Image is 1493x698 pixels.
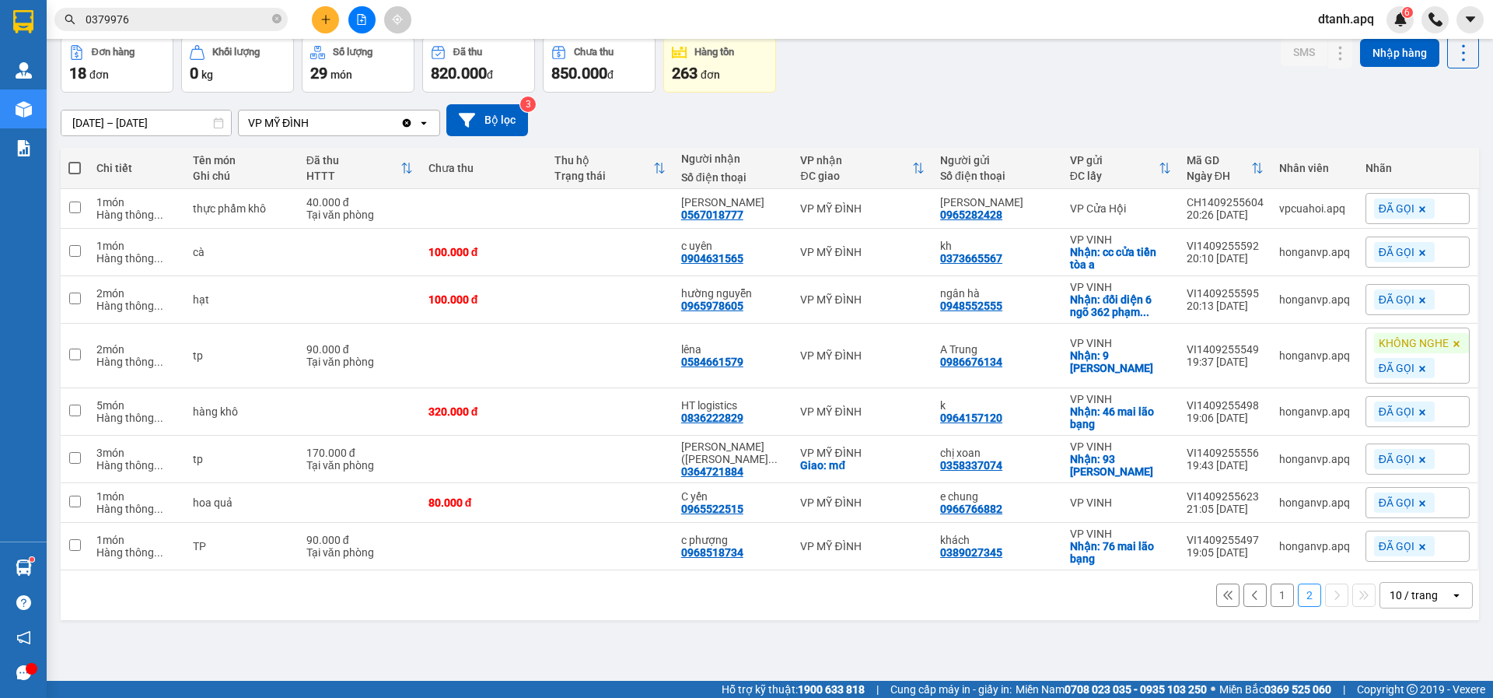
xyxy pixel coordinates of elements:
[890,681,1012,698] span: Cung cấp máy in - giấy in:
[940,170,1054,182] div: Số điện thoại
[193,540,290,552] div: TP
[181,37,294,93] button: Khối lượng0kg
[1379,405,1414,419] span: ĐÃ GỌI
[428,162,540,174] div: Chưa thu
[1379,496,1414,510] span: ĐÃ GỌI
[1219,681,1331,698] span: Miền Bắc
[96,252,177,265] div: Hàng thông thường
[800,293,925,306] div: VP MỸ ĐÌNH
[30,557,34,562] sup: 1
[306,154,400,167] div: Đã thu
[96,356,177,368] div: Hàng thông thường
[1070,349,1171,374] div: Nhận: 9 nguyễn biểu
[306,447,413,459] div: 170.000 đ
[8,84,16,161] img: logo
[96,490,177,503] div: 1 món
[800,540,925,552] div: VP MỸ ĐÌNH
[1365,162,1470,174] div: Nhãn
[312,6,339,33] button: plus
[681,465,743,478] div: 0364721884
[1070,453,1171,478] div: Nhận: 93 lê xuân đào
[1187,240,1264,252] div: VI1409255592
[1187,412,1264,424] div: 19:06 [DATE]
[681,503,743,515] div: 0965522515
[1070,170,1159,182] div: ĐC lấy
[681,287,785,300] div: hường nguyễn
[193,293,290,306] div: hạt
[154,252,163,265] span: ...
[876,681,879,698] span: |
[800,496,925,509] div: VP MỸ ĐÌNH
[1379,245,1414,259] span: ĐÃ GỌI
[547,148,673,189] th: Toggle SortBy
[940,534,1054,546] div: khách
[89,68,109,81] span: đơn
[681,209,743,221] div: 0567018777
[1070,528,1171,540] div: VP VINH
[418,117,430,129] svg: open
[940,459,1002,472] div: 0358337074
[940,343,1054,356] div: A Trung
[1016,681,1207,698] span: Miền Nam
[940,154,1054,167] div: Người gửi
[1070,393,1171,405] div: VP VINH
[96,399,177,412] div: 5 món
[940,503,1002,515] div: 0966766882
[330,68,352,81] span: món
[96,240,177,252] div: 1 món
[302,37,414,93] button: Số lượng29món
[1379,361,1414,375] span: ĐÃ GỌI
[681,412,743,424] div: 0836222829
[306,356,413,368] div: Tại văn phòng
[800,349,925,362] div: VP MỸ ĐÌNH
[1187,546,1264,559] div: 19:05 [DATE]
[1070,440,1171,453] div: VP VINH
[1070,246,1171,271] div: Nhận: cc cửa tiền tòa a
[1179,148,1271,189] th: Toggle SortBy
[800,447,925,459] div: VP MỸ ĐÌNH
[1456,6,1484,33] button: caret-down
[1393,12,1407,26] img: icon-new-feature
[1407,684,1418,695] span: copyright
[310,115,312,131] input: Selected VP MỸ ĐÌNH.
[1279,453,1350,465] div: honganvp.apq
[551,64,607,82] span: 850.000
[16,559,32,576] img: warehouse-icon
[384,6,411,33] button: aim
[1281,38,1327,66] button: SMS
[16,665,31,680] span: message
[1279,540,1350,552] div: honganvp.apq
[193,154,290,167] div: Tên món
[1187,356,1264,368] div: 19:37 [DATE]
[1450,589,1463,602] svg: open
[701,68,720,81] span: đơn
[1187,447,1264,459] div: VI1409255556
[1279,246,1350,258] div: honganvp.apq
[96,287,177,300] div: 2 món
[333,47,372,58] div: Số lượng
[1379,202,1414,216] span: ĐÃ GỌI
[400,117,413,129] svg: Clear value
[681,196,785,209] div: C HUYỀN
[96,503,177,515] div: Hàng thông thường
[681,440,785,465] div: trần phương(ngọc ánh)
[681,399,785,412] div: HT logistics
[69,64,86,82] span: 18
[154,209,163,221] span: ...
[681,490,785,503] div: C yến
[193,453,290,465] div: tp
[1298,584,1321,607] button: 2
[1070,496,1171,509] div: VP VINH
[306,170,400,182] div: HTTT
[193,349,290,362] div: tp
[940,252,1002,265] div: 0373665567
[154,546,163,559] span: ...
[800,459,925,472] div: Giao: mđ
[681,356,743,368] div: 0584661579
[1070,154,1159,167] div: VP gửi
[940,546,1002,559] div: 0389027345
[20,12,132,63] strong: CHUYỂN PHÁT NHANH AN PHÚ QUÝ
[940,490,1054,503] div: e chung
[306,546,413,559] div: Tại văn phòng
[1140,306,1149,318] span: ...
